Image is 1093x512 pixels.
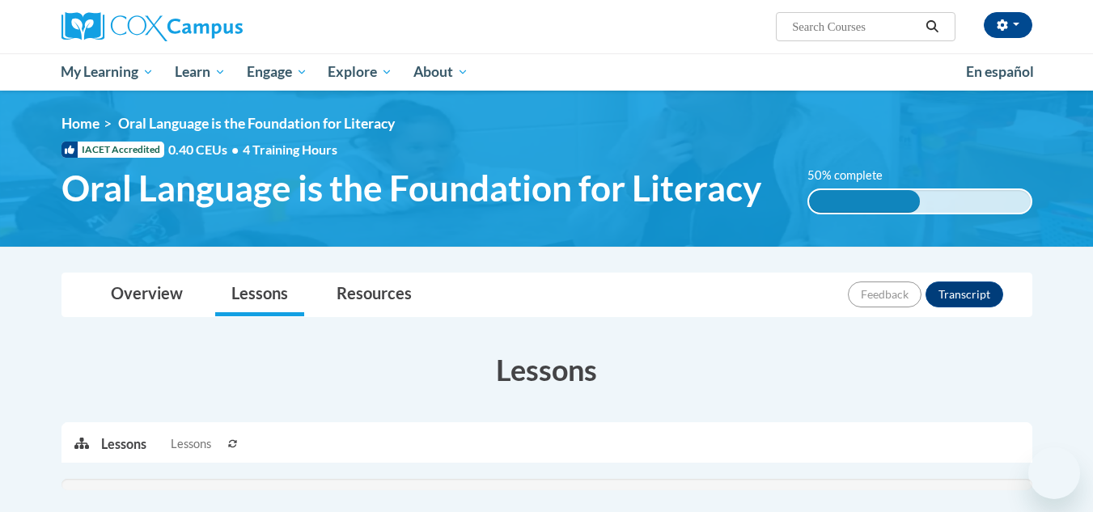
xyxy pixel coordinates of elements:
[168,141,243,159] span: 0.40 CEUs
[61,167,761,209] span: Oral Language is the Foundation for Literacy
[955,55,1044,89] a: En español
[118,115,395,132] span: Oral Language is the Foundation for Literacy
[61,115,100,132] a: Home
[317,53,403,91] a: Explore
[61,12,243,41] img: Cox Campus
[790,17,920,36] input: Search Courses
[984,12,1032,38] button: Account Settings
[61,349,1032,390] h3: Lessons
[809,190,920,213] div: 50% complete
[328,62,392,82] span: Explore
[61,62,154,82] span: My Learning
[175,62,226,82] span: Learn
[61,12,369,41] a: Cox Campus
[247,62,307,82] span: Engage
[807,167,900,184] label: 50% complete
[926,281,1003,307] button: Transcript
[920,17,944,36] button: Search
[164,53,236,91] a: Learn
[215,273,304,316] a: Lessons
[413,62,468,82] span: About
[236,53,318,91] a: Engage
[231,142,239,157] span: •
[171,435,211,453] span: Lessons
[243,142,337,157] span: 4 Training Hours
[1028,447,1080,499] iframe: Button to launch messaging window
[95,273,199,316] a: Overview
[966,63,1034,80] span: En español
[101,435,146,453] p: Lessons
[51,53,165,91] a: My Learning
[403,53,479,91] a: About
[848,281,921,307] button: Feedback
[61,142,164,158] span: IACET Accredited
[37,53,1057,91] div: Main menu
[320,273,428,316] a: Resources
